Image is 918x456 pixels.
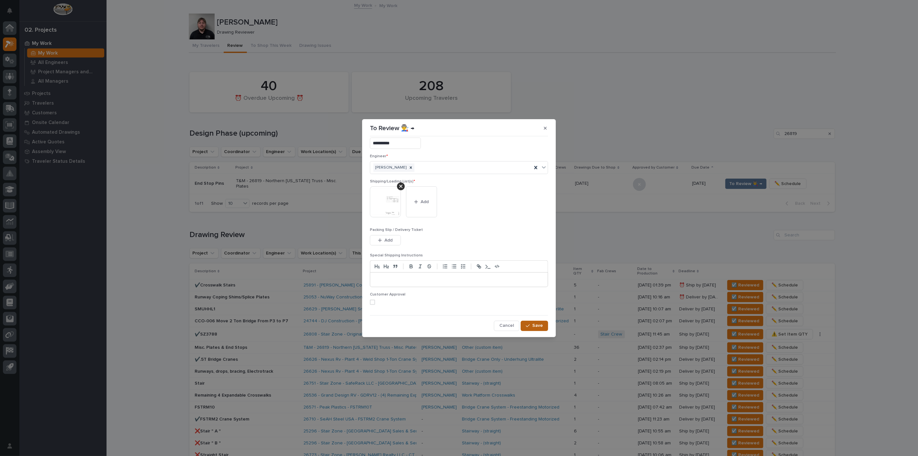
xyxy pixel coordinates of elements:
button: Add [406,186,437,217]
span: Save [532,323,543,328]
span: Engineer [370,154,388,158]
span: Packing Slip / Delivery Ticket [370,228,423,232]
div: [PERSON_NAME] [373,163,407,172]
button: Cancel [494,321,519,331]
span: Shipping/Loading List(s) [370,180,415,183]
button: Add [370,235,401,245]
span: Cancel [499,323,514,328]
button: Save [521,321,548,331]
span: Add [421,199,429,205]
p: To Review 👨‍🏭 → [370,124,414,132]
span: Special Shipping Instructions [370,254,423,257]
span: Customer Approval [370,293,405,296]
span: Add [385,237,393,243]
